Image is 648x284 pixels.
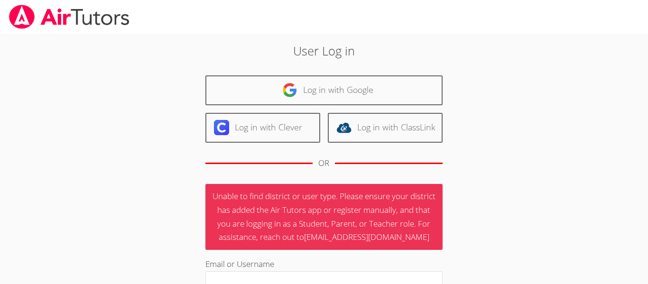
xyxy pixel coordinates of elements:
[205,258,274,269] label: Email or Username
[205,184,443,250] p: Unable to find district or user type. Please ensure your district has added the Air Tutors app or...
[214,120,229,135] img: clever-logo-6eab21bc6e7a338710f1a6ff85c0baf02591cd810cc4098c63d3a4b26e2feb20.svg
[318,156,329,170] div: OR
[336,120,352,135] img: classlink-logo-d6bb404cc1216ec64c9a2012d9dc4662098be43eaf13dc465df04b49fa7ab582.svg
[205,75,443,105] a: Log in with Google
[149,42,499,60] h2: User Log in
[328,113,443,143] a: Log in with ClassLink
[205,113,320,143] a: Log in with Clever
[8,5,130,29] img: airtutors_banner-c4298cdbf04f3fff15de1276eac7730deb9818008684d7c2e4769d2f7ddbe033.png
[282,82,297,98] img: google-logo-50288ca7cdecda66e5e0955fdab243c47b7ad437acaf1139b6f446037453330a.svg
